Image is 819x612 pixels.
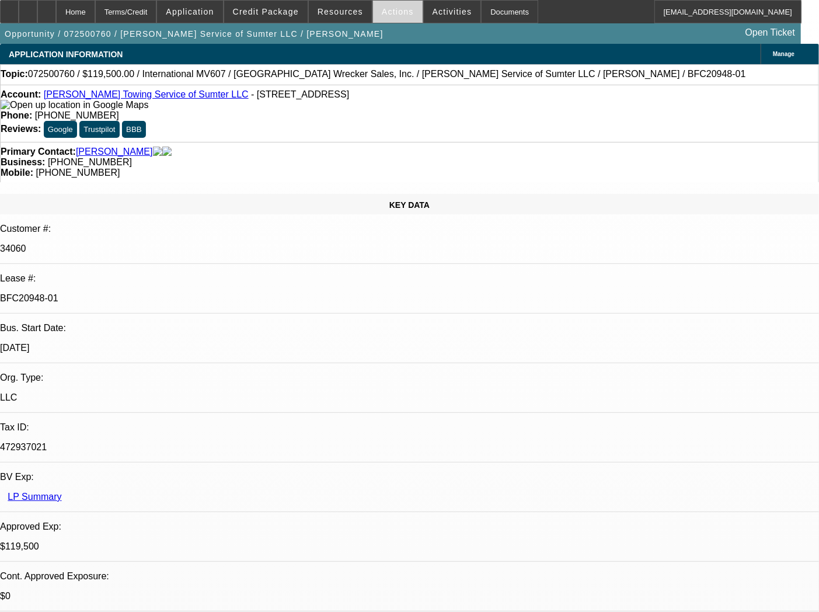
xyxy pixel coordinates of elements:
[44,89,249,99] a: [PERSON_NAME] Towing Service of Sumter LLC
[1,168,33,178] strong: Mobile:
[1,147,76,157] strong: Primary Contact:
[76,147,153,157] a: [PERSON_NAME]
[1,110,32,120] strong: Phone:
[153,147,162,157] img: facebook-icon.png
[1,100,148,110] a: View Google Maps
[1,100,148,110] img: Open up location in Google Maps
[28,69,746,79] span: 072500760 / $119,500.00 / International MV607 / [GEOGRAPHIC_DATA] Wrecker Sales, Inc. / [PERSON_N...
[773,51,794,57] span: Manage
[5,29,384,39] span: Opportunity / 072500760 / [PERSON_NAME] Service of Sumter LLC / [PERSON_NAME]
[382,7,414,16] span: Actions
[309,1,372,23] button: Resources
[162,147,172,157] img: linkedin-icon.png
[1,157,45,167] strong: Business:
[1,69,28,79] strong: Topic:
[318,7,363,16] span: Resources
[1,124,41,134] strong: Reviews:
[389,200,430,210] span: KEY DATA
[251,89,349,99] span: - [STREET_ADDRESS]
[741,23,800,43] a: Open Ticket
[122,121,146,138] button: BBB
[48,157,132,167] span: [PHONE_NUMBER]
[373,1,423,23] button: Actions
[166,7,214,16] span: Application
[424,1,481,23] button: Activities
[36,168,120,178] span: [PHONE_NUMBER]
[433,7,472,16] span: Activities
[8,492,61,502] a: LP Summary
[35,110,119,120] span: [PHONE_NUMBER]
[233,7,299,16] span: Credit Package
[157,1,222,23] button: Application
[79,121,119,138] button: Trustpilot
[1,89,41,99] strong: Account:
[224,1,308,23] button: Credit Package
[44,121,77,138] button: Google
[9,50,123,59] span: APPLICATION INFORMATION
